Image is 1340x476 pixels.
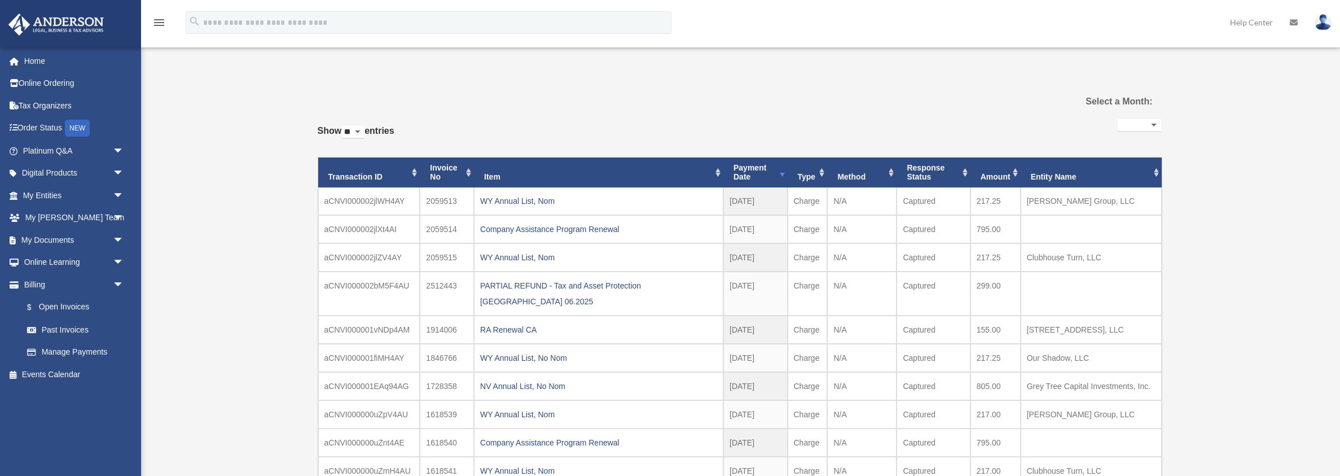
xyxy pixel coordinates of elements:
[480,435,717,451] div: Company Assistance Program Renewal
[970,158,1021,188] th: Amount: activate to sort column ascending
[788,187,828,215] td: Charge
[1021,344,1162,372] td: Our Shadow, LLC
[188,15,201,28] i: search
[33,300,39,315] span: $
[113,273,135,296] span: arrow_drop_down
[827,429,897,457] td: N/A
[1021,372,1162,400] td: Grey Tree Capital Investments, Inc.
[970,316,1021,344] td: 155.00
[113,229,135,252] span: arrow_drop_down
[827,400,897,429] td: N/A
[970,187,1021,215] td: 217.25
[970,215,1021,243] td: 795.00
[8,94,141,117] a: Tax Organizers
[970,429,1021,457] td: 795.00
[723,344,788,372] td: [DATE]
[420,243,474,272] td: 2059515
[723,316,788,344] td: [DATE]
[723,372,788,400] td: [DATE]
[113,162,135,185] span: arrow_drop_down
[318,400,420,429] td: aCNVI000000uZpV4AU
[16,341,141,364] a: Manage Payments
[8,162,141,185] a: Digital Productsarrow_drop_down
[318,243,420,272] td: aCNVI000002jlZV4AY
[113,139,135,163] span: arrow_drop_down
[8,251,141,274] a: Online Learningarrow_drop_down
[480,278,717,309] div: PARTIAL REFUND - Tax and Asset Protection [GEOGRAPHIC_DATA] 06.2025
[897,272,970,316] td: Captured
[788,316,828,344] td: Charge
[318,158,420,188] th: Transaction ID: activate to sort column ascending
[8,50,141,72] a: Home
[1021,400,1162,429] td: [PERSON_NAME] Group, LLC
[827,344,897,372] td: N/A
[723,272,788,316] td: [DATE]
[16,318,135,341] a: Past Invoices
[723,429,788,457] td: [DATE]
[1315,14,1332,30] img: User Pic
[897,243,970,272] td: Captured
[480,193,717,209] div: WY Annual List, Nom
[827,316,897,344] td: N/A
[788,158,828,188] th: Type: activate to sort column ascending
[723,215,788,243] td: [DATE]
[113,207,135,230] span: arrow_drop_down
[8,184,141,207] a: My Entitiesarrow_drop_down
[152,20,166,29] a: menu
[897,429,970,457] td: Captured
[1021,158,1162,188] th: Entity Name: activate to sort column ascending
[897,187,970,215] td: Captured
[827,187,897,215] td: N/A
[341,126,364,139] select: Showentries
[16,296,141,319] a: $Open Invoices
[723,243,788,272] td: [DATE]
[8,273,141,296] a: Billingarrow_drop_down
[970,243,1021,272] td: 217.25
[420,158,474,188] th: Invoice No: activate to sort column ascending
[420,272,474,316] td: 2512443
[8,229,141,251] a: My Documentsarrow_drop_down
[318,215,420,243] td: aCNVI000002jlXt4AI
[897,372,970,400] td: Captured
[970,372,1021,400] td: 805.00
[113,184,135,207] span: arrow_drop_down
[420,429,474,457] td: 1618540
[65,120,90,137] div: NEW
[897,215,970,243] td: Captured
[318,123,394,150] label: Show entries
[827,372,897,400] td: N/A
[480,322,717,338] div: RA Renewal CA
[318,272,420,316] td: aCNVI000002bM5F4AU
[480,250,717,265] div: WY Annual List, Nom
[420,400,474,429] td: 1618539
[788,372,828,400] td: Charge
[420,372,474,400] td: 1728358
[8,117,141,140] a: Order StatusNEW
[970,272,1021,316] td: 299.00
[827,243,897,272] td: N/A
[970,344,1021,372] td: 217.25
[788,429,828,457] td: Charge
[827,158,897,188] th: Method: activate to sort column ascending
[1029,94,1152,110] label: Select a Month:
[897,316,970,344] td: Captured
[897,344,970,372] td: Captured
[318,344,420,372] td: aCNVI000001fiMH4AY
[318,316,420,344] td: aCNVI000001vNDp4AM
[420,344,474,372] td: 1846766
[723,158,788,188] th: Payment Date: activate to sort column ascending
[113,251,135,274] span: arrow_drop_down
[1021,243,1162,272] td: Clubhouse Turn, LLC
[8,139,141,162] a: Platinum Q&Aarrow_drop_down
[420,215,474,243] td: 2059514
[8,363,141,386] a: Events Calendar
[318,429,420,457] td: aCNVI000000uZnt4AE
[318,372,420,400] td: aCNVI000001EAq94AG
[480,350,717,366] div: WY Annual List, No Nom
[480,378,717,394] div: NV Annual List, No Nom
[788,215,828,243] td: Charge
[723,400,788,429] td: [DATE]
[152,16,166,29] i: menu
[8,207,141,229] a: My [PERSON_NAME] Teamarrow_drop_down
[788,272,828,316] td: Charge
